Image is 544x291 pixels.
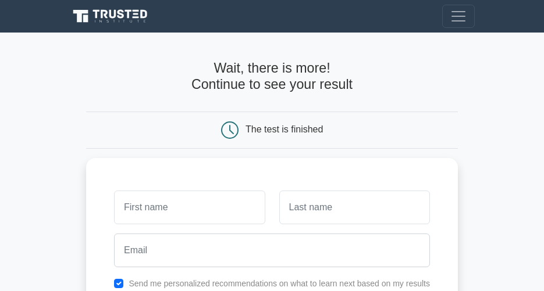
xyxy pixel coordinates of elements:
label: Send me personalized recommendations on what to learn next based on my results [129,279,430,288]
button: Toggle navigation [442,5,475,28]
input: Email [114,233,430,267]
div: The test is finished [246,124,323,134]
input: First name [114,191,265,224]
input: Last name [279,191,430,224]
h4: Wait, there is more! Continue to see your result [86,60,458,93]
